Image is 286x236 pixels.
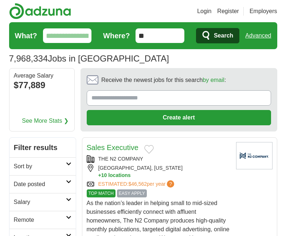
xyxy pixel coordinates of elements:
[14,180,66,189] h2: Date posted
[98,172,101,179] span: +
[98,180,176,188] a: ESTIMATED:$46,562per year?
[14,79,70,92] div: $77,889
[250,7,277,16] a: Employers
[9,3,71,19] img: Adzuna logo
[167,180,174,188] span: ?
[203,77,224,83] a: by email
[128,181,147,187] span: $46,562
[87,143,138,152] a: Sales Executive
[9,175,76,193] a: Date posted
[101,76,226,84] span: Receive the newest jobs for this search :
[9,211,76,229] a: Remote
[87,110,271,125] button: Create alert
[9,54,169,63] h1: Jobs in [GEOGRAPHIC_DATA]
[196,28,239,43] button: Search
[14,216,66,224] h2: Remote
[14,198,66,206] h2: Salary
[22,117,68,125] a: See More Stats ❯
[14,73,70,79] div: Average Salary
[87,164,230,179] div: [GEOGRAPHIC_DATA], [US_STATE]
[14,162,66,171] h2: Sort by
[87,155,230,163] div: THE N2 COMPANY
[236,142,273,169] img: Company logo
[214,28,233,43] span: Search
[87,189,115,197] span: TOP MATCH
[117,189,147,197] span: EASY APPLY
[15,30,37,41] label: What?
[9,52,48,65] span: 7,968,334
[98,172,230,179] button: +10 locations
[144,145,154,154] button: Add to favorite jobs
[103,30,130,41] label: Where?
[245,28,271,43] a: Advanced
[9,138,76,157] h2: Filter results
[217,7,239,16] a: Register
[9,193,76,211] a: Salary
[9,157,76,175] a: Sort by
[197,7,211,16] a: Login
